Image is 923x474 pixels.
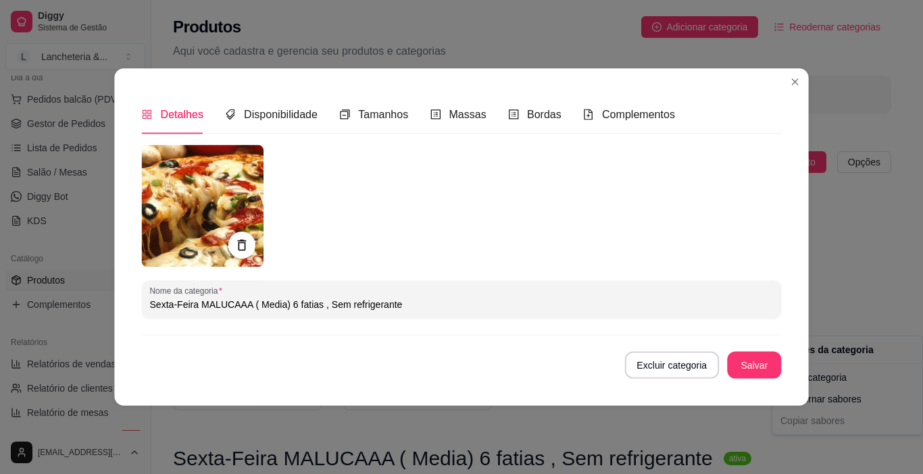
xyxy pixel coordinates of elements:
[449,109,486,120] span: Massas
[624,352,719,379] button: Excluir categoria
[527,109,562,120] span: Bordas
[727,352,781,379] button: Salvar
[784,71,806,93] button: Close
[161,109,203,120] span: Detalhes
[141,109,152,120] span: appstore
[430,109,441,120] span: profile
[150,285,227,296] label: Nome da categoria
[225,109,236,120] span: tags
[150,298,774,311] input: Nome da categoria
[358,109,408,120] span: Tamanhos
[141,145,264,267] img: Sexta-Feira MALUCAAA ( Media) 6 fatias , Sem refrigerante
[244,109,318,120] span: Disponibilidade
[583,109,594,120] span: file-add
[508,109,519,120] span: profile
[602,109,675,120] span: Complementos
[339,109,350,120] span: switcher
